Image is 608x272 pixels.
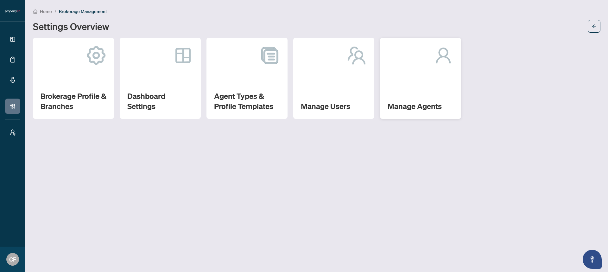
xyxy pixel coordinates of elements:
[592,24,596,29] span: arrow-left
[59,9,107,14] span: Brokerage Management
[583,250,602,269] button: Open asap
[214,91,280,111] h2: Agent Types & Profile Templates
[40,9,52,14] span: Home
[9,129,16,136] span: user-switch
[127,91,193,111] h2: Dashboard Settings
[5,10,20,13] img: logo
[41,91,106,111] h2: Brokerage Profile & Branches
[33,21,109,31] h1: Settings Overview
[388,101,453,111] h2: Manage Agents
[54,8,56,15] li: /
[9,255,16,264] span: CF
[33,9,37,14] span: home
[301,101,367,111] h2: Manage Users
